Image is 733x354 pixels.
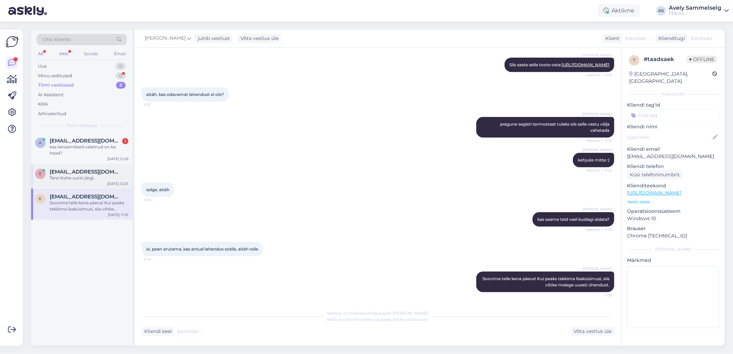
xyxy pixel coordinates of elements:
div: kas keraamilised valamud on ka head? [50,144,128,156]
a: Avely SammelselgFEB AS [669,5,729,16]
span: k [39,196,42,201]
div: AI Assistent [38,91,63,98]
span: Nähtud ✓ 11:31 [586,72,612,78]
div: Kliendi info [627,91,719,97]
i: „Võtke vestlus üle” [391,317,429,322]
span: Nähtud ✓ 11:33 [586,227,612,232]
span: pragune segisti termostaat tuleks siis selle vastu välja vahetada [500,121,610,133]
span: kahjuks mitte :) [578,157,609,163]
div: Email [113,49,127,58]
span: E [39,171,42,176]
div: Klient [603,35,619,42]
span: Nähtud ✓ 11:32 [586,138,612,143]
span: Otsi kliente [43,36,70,43]
span: Vestlus on määratud kasutajale [PERSON_NAME] [327,311,429,316]
div: Avely Sammelselg [669,5,721,11]
span: 11:34 [144,257,169,262]
div: 0 [116,63,126,70]
span: [PERSON_NAME] [583,266,612,271]
span: 11:32 [144,197,169,203]
input: Lisa nimi [627,134,711,141]
p: Märkmed [627,257,719,264]
div: Tere! Kohe uurin järgi. [50,175,128,181]
span: t [633,58,636,63]
div: [DATE] 11:35 [108,212,128,217]
span: [PERSON_NAME] [583,111,612,117]
span: Nähtud ✓ 11:32 [586,168,612,173]
div: 3 [116,82,126,89]
p: Kliendi telefon [627,163,719,170]
p: Brauser [627,225,719,232]
div: # taadxaek [644,55,687,63]
span: [PERSON_NAME] [583,207,612,212]
p: Operatsioonisüsteem [627,208,719,215]
div: Võta vestlus üle [571,327,614,336]
div: Tiimi vestlused [38,82,74,89]
span: Eero@vabalava.ee [50,169,121,175]
input: Lisa tag [627,110,719,120]
p: Kliendi tag'id [627,101,719,109]
p: Windows 10 [627,215,719,222]
p: Chrome [TECHNICAL_ID] [627,232,719,239]
span: Offline [687,56,717,63]
div: 1 [122,138,128,144]
span: a [39,140,42,145]
div: 0 [116,72,126,79]
p: Vaata edasi ... [627,199,719,205]
p: [EMAIL_ADDRESS][DOMAIN_NAME] [627,153,719,160]
div: Web [58,49,70,58]
div: FEB AS [669,11,721,16]
span: katrin.proomet@gmail.com [50,194,121,200]
div: Aktiivne [598,4,640,17]
span: [PERSON_NAME] [145,35,186,42]
div: Minu vestlused [38,72,72,79]
span: selge, aitäh [146,187,169,192]
span: Tiimi vestlused [67,122,97,129]
span: aitäh, kas odavamat lahendust ei ole? [146,92,224,97]
a: [URL][DOMAIN_NAME] [627,190,681,196]
div: [GEOGRAPHIC_DATA], [GEOGRAPHIC_DATA] [629,70,712,85]
div: Socials [82,49,99,58]
span: Vestluse ülevõtmiseks vajutage [327,317,429,322]
span: Estonian [691,35,712,42]
div: AS [656,6,666,16]
p: Klienditeekond [627,182,719,189]
span: Estonian [625,35,646,42]
img: Askly Logo [6,35,19,48]
div: Arhiveeritud [38,110,66,117]
div: Küsi telefoninumbrit [627,170,683,179]
div: Uus [38,63,47,70]
span: [PERSON_NAME] [583,147,612,153]
div: Kõik [38,101,48,108]
div: Võta vestlus üle [238,34,281,43]
span: Estonian [178,328,199,335]
div: juhib vestlust [195,35,230,42]
span: Siis saate selle toote osta: [509,62,609,67]
div: [DATE] 12:25 [107,181,128,186]
a: [URL][DOMAIN_NAME] [561,62,609,67]
p: Kliendi email [627,146,719,153]
div: Soovime teile kena päeva! Kui peaks tekkima lisaküsimusi, siis võtke meiega uuesti ühendust. [50,200,128,212]
div: [PERSON_NAME] [627,246,719,253]
span: Soovime teile kena päeva! Kui peaks tekkima lisaküsimusi, siis võtke meiega uuesti ühendust. [482,276,610,287]
div: Klienditugi [656,35,685,42]
span: 11:35 [586,293,612,298]
p: Kliendi nimi [627,123,719,130]
span: kas saame teid veel kuidagi aidata? [537,217,609,222]
div: [DATE] 12:26 [107,156,128,161]
span: [PERSON_NAME] [583,52,612,57]
div: All [37,49,45,58]
div: Kliendi keel [141,328,172,335]
span: annapkudrin@gmail.com [50,138,121,144]
span: 11:31 [144,102,169,107]
span: ei, pean arutama, kas antud lahendus sobib, aitäh teile [146,246,258,252]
